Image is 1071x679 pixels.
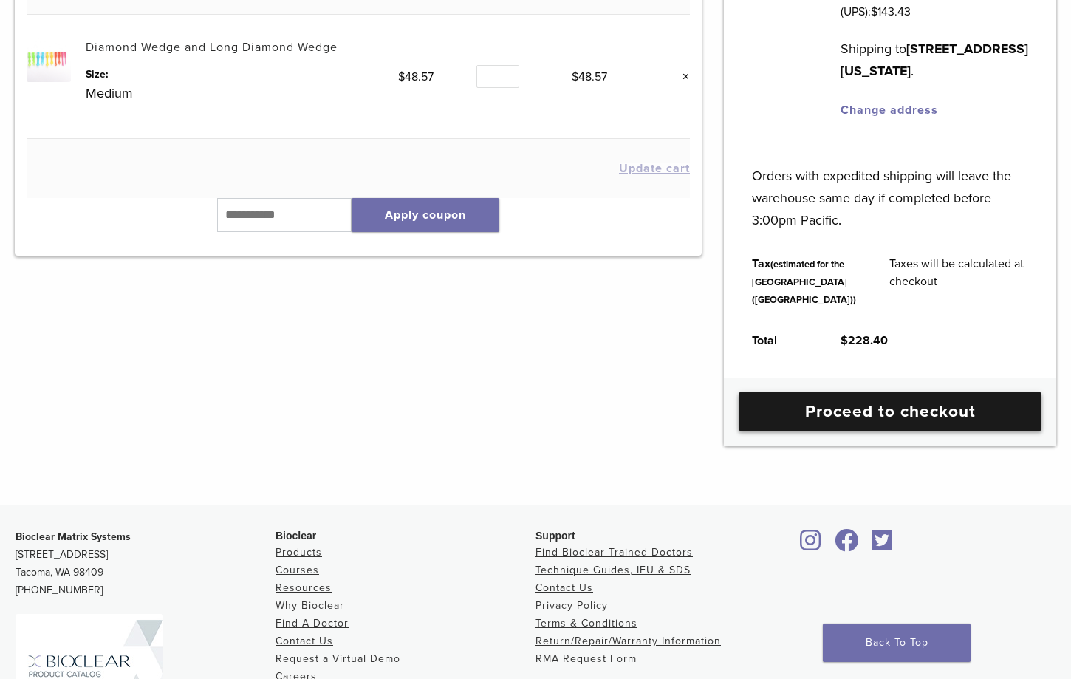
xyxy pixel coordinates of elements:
td: Taxes will be calculated at checkout [872,243,1045,320]
a: Back To Top [823,624,971,662]
a: Courses [276,564,319,576]
span: Support [535,530,575,542]
a: Diamond Wedge and Long Diamond Wedge [86,40,338,55]
strong: [STREET_ADDRESS][US_STATE] [841,41,1028,79]
span: $ [871,4,877,19]
a: Return/Repair/Warranty Information [535,635,721,647]
th: Total [735,320,824,361]
bdi: 143.43 [871,4,911,19]
button: Apply coupon [352,198,499,232]
p: Medium [86,82,398,104]
a: Contact Us [276,635,333,647]
a: Technique Guides, IFU & SDS [535,564,691,576]
small: (estimated for the [GEOGRAPHIC_DATA] ([GEOGRAPHIC_DATA])) [752,259,856,306]
a: Bioclear [829,538,863,553]
a: Proceed to checkout [739,392,1041,431]
a: Resources [276,581,332,594]
strong: Bioclear Matrix Systems [16,530,131,543]
span: $ [398,69,405,84]
a: Find A Doctor [276,617,349,629]
span: $ [841,333,848,348]
a: Bioclear [866,538,897,553]
a: Terms & Conditions [535,617,637,629]
a: Bioclear [795,538,827,553]
bdi: 48.57 [398,69,434,84]
bdi: 228.40 [841,333,888,348]
a: RMA Request Form [535,652,637,665]
img: Diamond Wedge and Long Diamond Wedge [27,38,70,82]
a: Change address [841,103,938,117]
a: Find Bioclear Trained Doctors [535,546,693,559]
a: Contact Us [535,581,593,594]
a: Products [276,546,322,559]
button: Update cart [619,163,690,174]
th: Tax [735,243,872,320]
p: Orders with expedited shipping will leave the warehouse same day if completed before 3:00pm Pacific. [752,143,1029,231]
a: Request a Virtual Demo [276,652,400,665]
span: Bioclear [276,530,316,542]
bdi: 48.57 [572,69,607,84]
a: Why Bioclear [276,599,344,612]
p: Shipping to . [841,38,1029,82]
dt: Size: [86,66,398,82]
a: Remove this item [671,67,690,86]
span: $ [572,69,578,84]
p: [STREET_ADDRESS] Tacoma, WA 98409 [PHONE_NUMBER] [16,528,276,599]
a: Privacy Policy [535,599,608,612]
